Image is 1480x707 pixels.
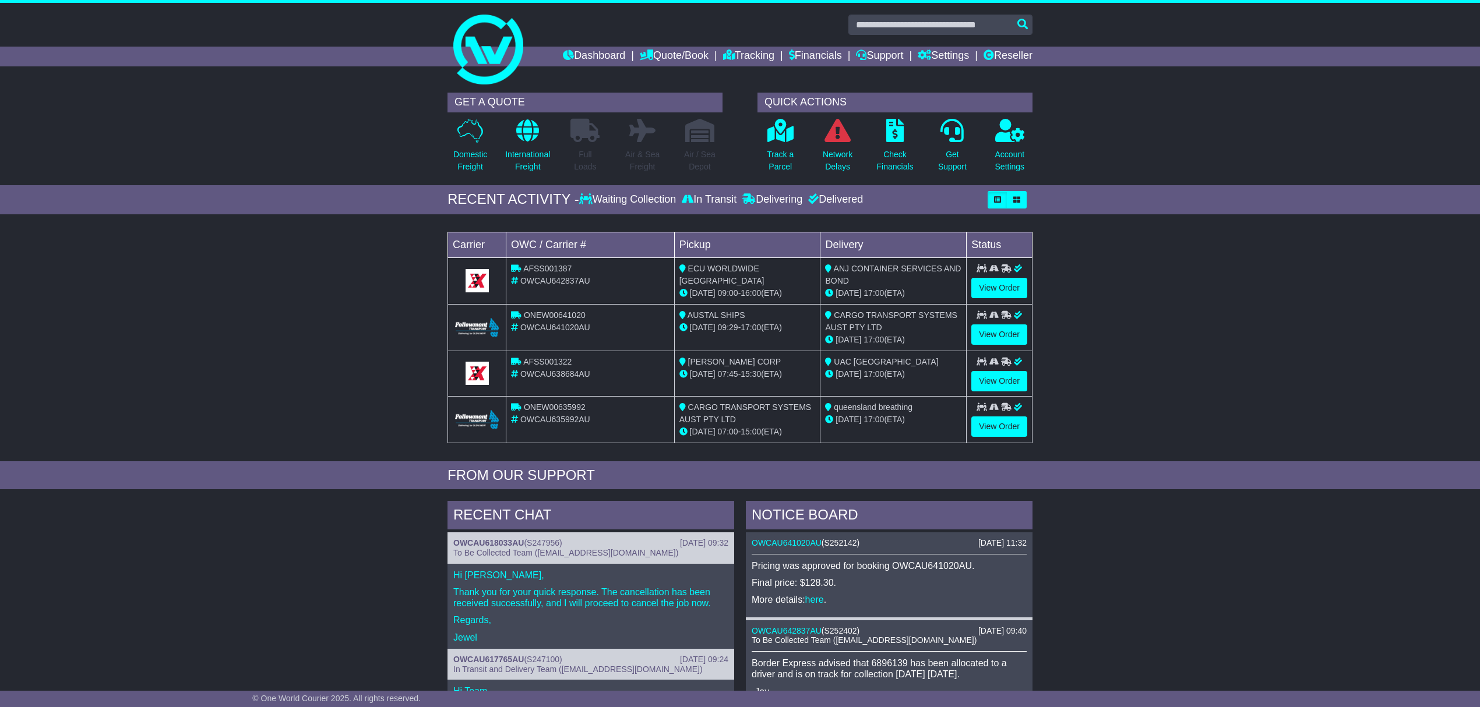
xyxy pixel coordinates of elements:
[825,264,961,285] span: ANJ CONTAINER SERVICES AND BOND
[447,467,1033,484] div: FROM OUR SUPPORT
[718,369,738,379] span: 07:45
[679,368,816,380] div: - (ETA)
[453,548,678,557] span: To Be Collected Team ([EMAIL_ADDRESS][DOMAIN_NAME])
[684,149,716,173] p: Air / Sea Depot
[524,310,586,320] span: ONEW00641020
[824,626,857,635] span: S252402
[822,118,853,179] a: NetworkDelays
[453,570,728,581] p: Hi [PERSON_NAME],
[506,232,675,257] td: OWC / Carrier #
[823,149,852,173] p: Network Delays
[741,369,761,379] span: 15:30
[690,427,716,436] span: [DATE]
[752,538,1027,548] div: ( )
[836,415,861,424] span: [DATE]
[766,118,794,179] a: Track aParcel
[690,323,716,332] span: [DATE]
[825,287,961,299] div: (ETA)
[690,369,716,379] span: [DATE]
[967,232,1033,257] td: Status
[718,427,738,436] span: 07:00
[690,288,716,298] span: [DATE]
[520,369,590,379] span: OWCAU638684AU
[723,47,774,66] a: Tracking
[746,501,1033,532] div: NOTICE BOARD
[918,47,969,66] a: Settings
[680,655,728,664] div: [DATE] 09:24
[505,149,550,173] p: International Freight
[520,323,590,332] span: OWCAU641020AU
[453,538,524,547] a: OWCAU618033AU
[741,323,761,332] span: 17:00
[877,149,914,173] p: Check Financials
[453,664,703,674] span: In Transit and Delivery Team ([EMAIL_ADDRESS][DOMAIN_NAME])
[523,357,572,366] span: AFSS001322
[524,402,586,412] span: ONEW00635992
[995,118,1026,179] a: AccountSettings
[836,335,861,344] span: [DATE]
[938,149,967,173] p: Get Support
[864,335,884,344] span: 17:00
[453,655,728,664] div: ( )
[453,538,728,548] div: ( )
[836,369,861,379] span: [DATE]
[448,232,506,257] td: Carrier
[856,47,903,66] a: Support
[739,193,805,206] div: Delivering
[752,538,822,547] a: OWCAU641020AU
[825,310,957,332] span: CARGO TRANSPORT SYSTEMS AUST PTY LTD
[579,193,679,206] div: Waiting Collection
[825,413,961,426] div: (ETA)
[527,538,559,547] span: S247956
[752,686,1027,697] p: -Joy
[864,369,884,379] span: 17:00
[971,278,1027,298] a: View Order
[447,501,734,532] div: RECENT CHAT
[453,685,728,697] p: Hi Team,
[453,614,728,625] p: Regards,
[625,149,660,173] p: Air & Sea Freight
[757,93,1033,112] div: QUICK ACTIONS
[447,93,723,112] div: GET A QUOTE
[679,193,739,206] div: In Transit
[680,538,728,548] div: [DATE] 09:32
[563,47,625,66] a: Dashboard
[805,193,863,206] div: Delivered
[752,577,1027,588] p: Final price: $128.30.
[820,232,967,257] td: Delivery
[679,287,816,299] div: - (ETA)
[466,269,489,292] img: GetCarrierServiceLogo
[453,586,728,609] p: Thank you for your quick response. The cancellation has been received successfully, and I will pr...
[805,595,824,605] a: here
[834,357,938,366] span: UAC [GEOGRAPHIC_DATA]
[825,334,961,346] div: (ETA)
[520,276,590,285] span: OWCAU642837AU
[527,655,559,664] span: S247100
[938,118,967,179] a: GetSupport
[453,118,488,179] a: DomesticFreight
[679,426,816,438] div: - (ETA)
[679,402,812,424] span: CARGO TRANSPORT SYSTEMS AUST PTY LTD
[640,47,709,66] a: Quote/Book
[679,264,764,285] span: ECU WORLDWIDE [GEOGRAPHIC_DATA]
[864,288,884,298] span: 17:00
[570,149,600,173] p: Full Loads
[978,538,1027,548] div: [DATE] 11:32
[836,288,861,298] span: [DATE]
[864,415,884,424] span: 17:00
[741,288,761,298] span: 16:00
[789,47,842,66] a: Financials
[876,118,914,179] a: CheckFinancials
[523,264,572,273] span: AFSS001387
[520,415,590,424] span: OWCAU635992AU
[978,626,1027,636] div: [DATE] 09:40
[466,362,489,385] img: GetCarrierServiceLogo
[455,410,499,429] img: Followmont_Transport.png
[971,416,1027,437] a: View Order
[834,402,912,412] span: queensland breathing
[688,310,745,320] span: AUSTAL SHIPS
[767,149,794,173] p: Track a Parcel
[718,288,738,298] span: 09:00
[252,694,421,703] span: © One World Courier 2025. All rights reserved.
[752,626,1027,636] div: ( )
